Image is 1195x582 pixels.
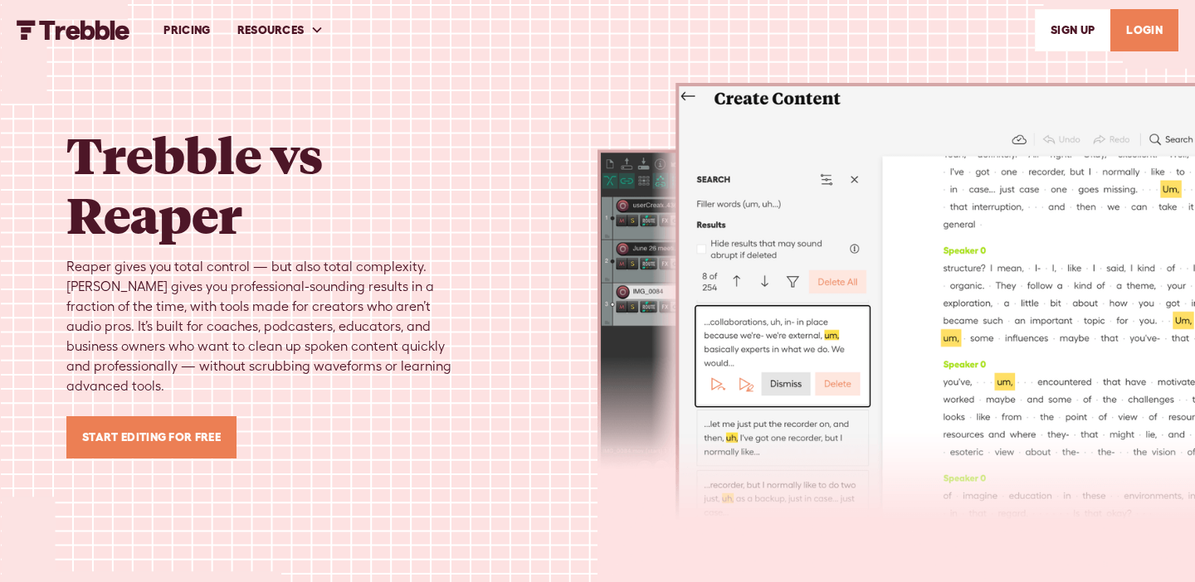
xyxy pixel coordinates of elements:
h1: Trebble vs Reaper [66,124,465,244]
a: PRICING [150,2,223,59]
a: LOGIN [1110,9,1178,51]
img: Trebble FM Logo [17,20,130,40]
a: home [17,20,130,40]
div: RESOURCES [237,22,305,39]
a: Start Editing for Free [66,416,237,458]
div: Reaper gives you total control — but also total complexity. [PERSON_NAME] gives you professional-... [66,257,465,396]
a: SIGn UP [1035,9,1110,51]
div: RESOURCES [224,2,338,59]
